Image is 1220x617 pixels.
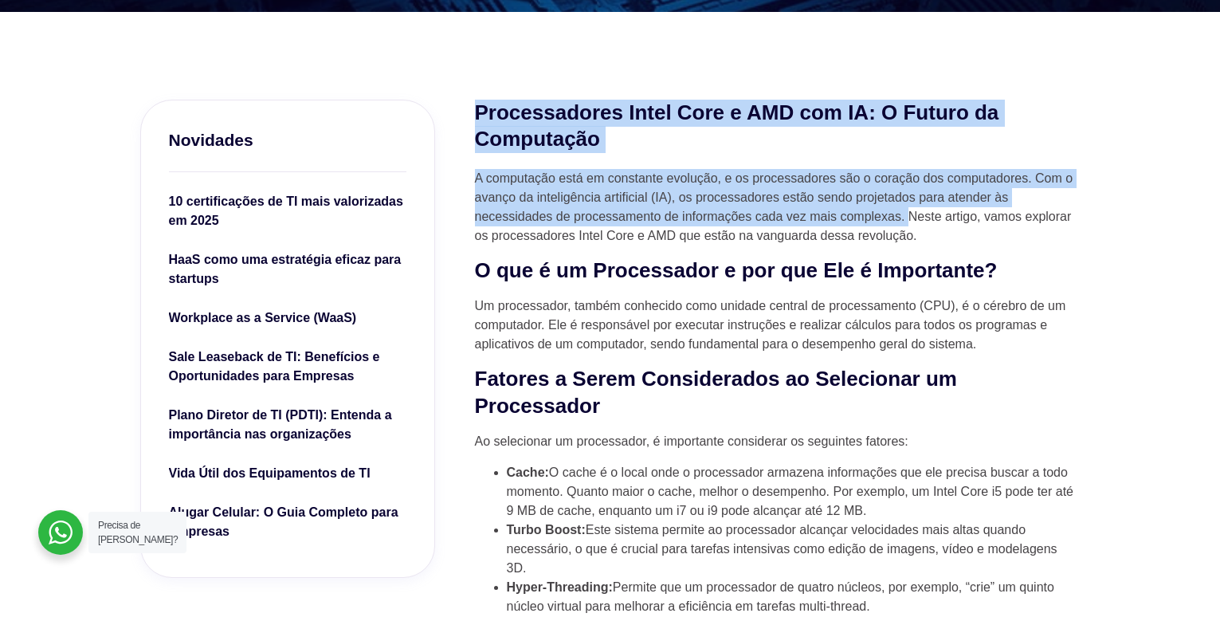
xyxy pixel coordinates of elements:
[169,308,406,332] a: Workplace as a Service (WaaS)
[475,297,1081,354] p: Um processador, também conhecido como unidade central de processamento (CPU), é o cérebro de um c...
[507,466,549,479] strong: Cache:
[933,413,1220,617] div: Widget de chat
[475,100,1081,154] h2: Processadores Intel Core e AMD com IA: O Futuro da Computação
[475,367,957,418] strong: Fatores a Serem Considerados ao Selecionar um Processador
[507,463,1081,521] li: O cache é o local onde o processador armazena informações que ele precisa buscar a todo momento. ...
[507,521,1081,578] li: Este sistema permite ao processador alcançar velocidades mais altas quando necessário, o que é cr...
[475,258,998,282] strong: O que é um Processador e por que Ele é Importante?
[475,169,1081,246] p: A computação está em constante evolução, e os processadores são o coração dos computadores. Com o...
[169,406,406,448] a: Plano Diretor de TI (PDTI): Entenda a importância nas organizações
[98,520,178,545] span: Precisa de [PERSON_NAME]?
[507,578,1081,616] li: Permite que um processador de quatro núcleos, por exemplo, “crie” um quinto núcleo virtual para m...
[169,503,406,545] a: Alugar Celular: O Guia Completo para Empresas
[169,250,406,293] a: HaaS como uma estratégia eficaz para startups
[169,128,406,151] h3: Novidades
[475,432,1081,451] p: Ao selecionar um processador, é importante considerar os seguintes fatores:
[933,413,1220,617] iframe: Chat Widget
[169,464,406,487] a: Vida Útil dos Equipamentos de TI
[507,523,586,536] strong: Turbo Boost:
[169,348,406,390] a: Sale Leaseback de TI: Benefícios e Oportunidades para Empresas
[507,580,613,594] strong: Hyper-Threading:
[169,192,406,234] a: 10 certificações de TI mais valorizadas em 2025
